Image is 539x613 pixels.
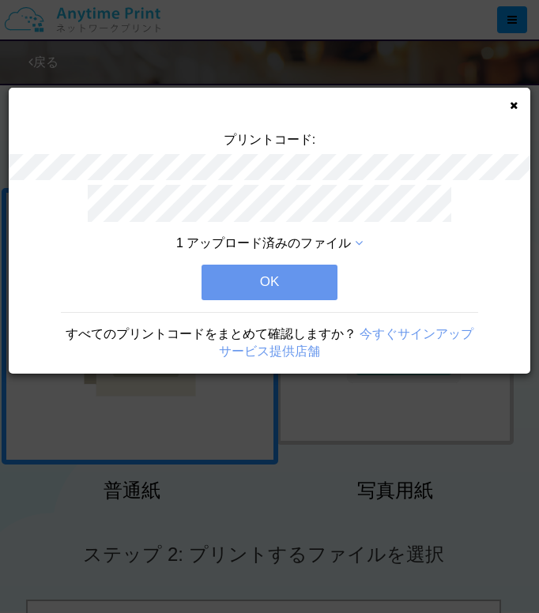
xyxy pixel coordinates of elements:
[360,327,473,340] a: 今すぐサインアップ
[176,236,351,250] span: 1 アップロード済みのファイル
[202,265,337,299] button: OK
[224,133,315,146] span: プリントコード:
[66,327,356,340] span: すべてのプリントコードをまとめて確認しますか？
[219,344,320,358] a: サービス提供店舗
